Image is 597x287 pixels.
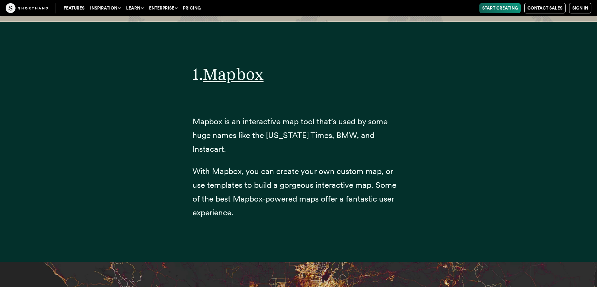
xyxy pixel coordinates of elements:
span: 1. [193,64,203,84]
img: The Craft [6,3,48,13]
span: Mapbox is an interactive map tool that’s used by some huge names like the [US_STATE] Times, BMW, ... [193,116,388,154]
a: Mapbox [203,64,264,84]
a: Contact Sales [524,3,566,13]
span: With Mapbox, you can create your own custom map, or use templates to build a gorgeous interactive... [193,166,396,217]
button: Learn [123,3,146,13]
button: Inspiration [87,3,123,13]
a: Start Creating [479,3,521,13]
a: Features [61,3,87,13]
a: Pricing [180,3,203,13]
button: Enterprise [146,3,180,13]
a: Sign in [569,3,591,13]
